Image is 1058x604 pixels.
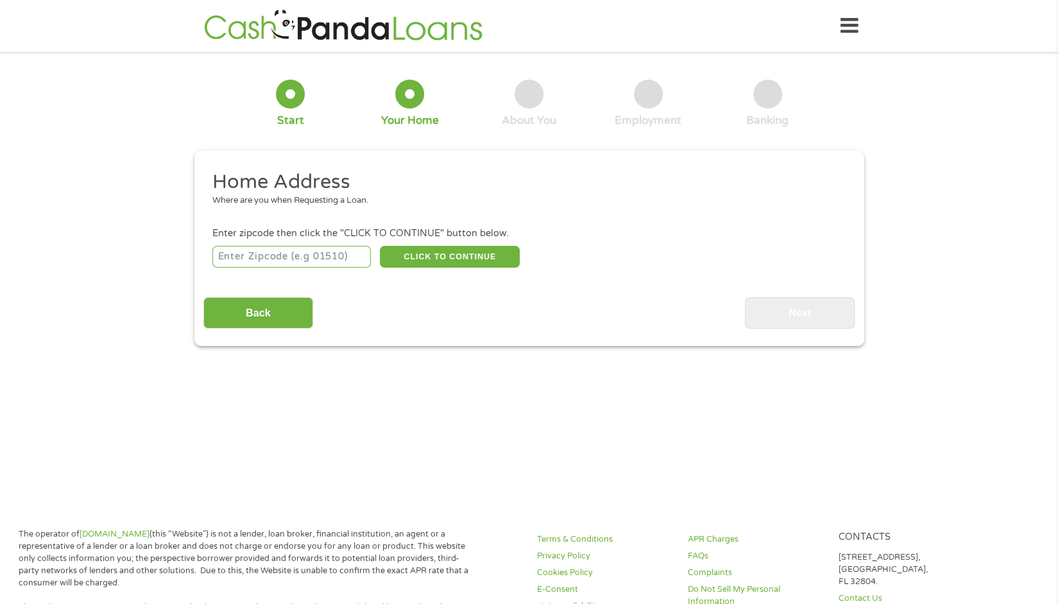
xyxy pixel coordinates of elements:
div: Employment [615,114,681,128]
a: E-Consent [537,583,672,596]
a: Cookies Policy [537,567,672,579]
div: About You [502,114,556,128]
input: Next [745,297,855,329]
input: Enter Zipcode (e.g 01510) [212,246,371,268]
a: Complaints [688,567,823,579]
div: Enter zipcode then click the "CLICK TO CONTINUE" button below. [212,227,845,241]
button: CLICK TO CONTINUE [380,246,520,268]
div: Where are you when Requesting a Loan. [212,194,836,207]
img: GetLoanNow Logo [200,8,486,44]
div: Banking [746,114,789,128]
a: [DOMAIN_NAME] [80,529,149,539]
div: Your Home [381,114,439,128]
p: The operator of (this “Website”) is not a lender, loan broker, financial institution, an agent or... [19,528,472,589]
a: Privacy Policy [537,550,672,562]
h4: Contacts [839,531,974,544]
div: Start [277,114,304,128]
p: [STREET_ADDRESS], [GEOGRAPHIC_DATA], FL 32804. [839,551,974,588]
a: Terms & Conditions [537,533,672,546]
h2: Home Address [212,169,836,195]
a: APR Charges [688,533,823,546]
a: FAQs [688,550,823,562]
input: Back [203,297,313,329]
